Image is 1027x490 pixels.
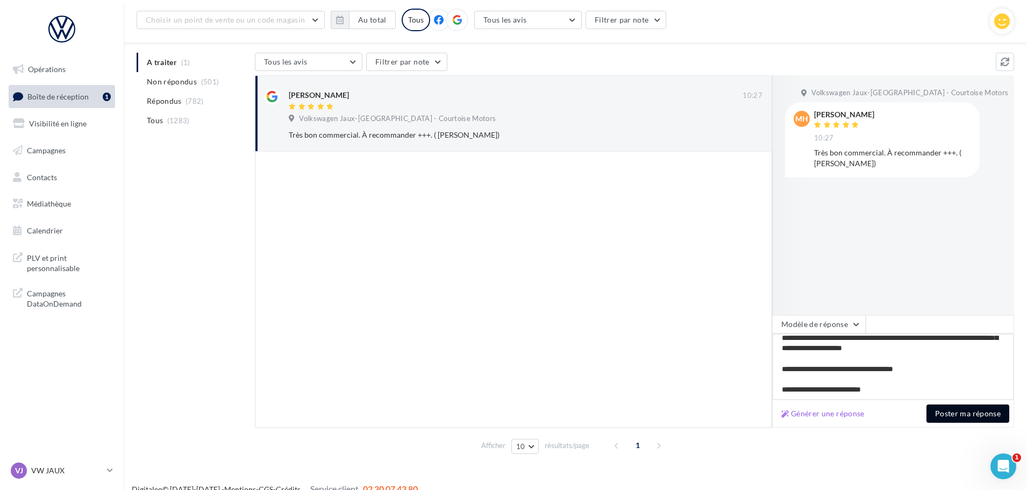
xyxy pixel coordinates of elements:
[481,441,505,451] span: Afficher
[27,199,71,208] span: Médiathèque
[27,226,63,235] span: Calendrier
[28,65,66,74] span: Opérations
[814,133,834,143] span: 10:27
[6,282,117,314] a: Campagnes DataOnDemand
[814,147,971,169] div: Très bon commercial. À recommander +++. ( [PERSON_NAME])
[201,77,219,86] span: (501)
[147,76,197,87] span: Non répondus
[586,11,667,29] button: Filtrer par note
[6,58,117,81] a: Opérations
[349,11,396,29] button: Au total
[289,90,349,101] div: [PERSON_NAME]
[167,116,190,125] span: (1283)
[264,57,308,66] span: Tous les avis
[147,115,163,126] span: Tous
[29,119,87,128] span: Visibilité en ligne
[27,146,66,155] span: Campagnes
[1012,453,1021,462] span: 1
[402,9,430,31] div: Tous
[743,91,762,101] span: 10:27
[27,91,89,101] span: Boîte de réception
[103,93,111,101] div: 1
[27,286,111,309] span: Campagnes DataOnDemand
[777,407,869,420] button: Générer une réponse
[366,53,447,71] button: Filtrer par note
[629,437,646,454] span: 1
[331,11,396,29] button: Au total
[545,441,589,451] span: résultats/page
[926,404,1009,423] button: Poster ma réponse
[814,111,874,118] div: [PERSON_NAME]
[9,460,115,481] a: VJ VW JAUX
[795,113,808,124] span: mh
[772,315,866,333] button: Modèle de réponse
[6,219,117,242] a: Calendrier
[186,97,204,105] span: (782)
[27,251,111,274] span: PLV et print personnalisable
[27,172,57,181] span: Contacts
[6,246,117,278] a: PLV et print personnalisable
[511,439,539,454] button: 10
[6,112,117,135] a: Visibilité en ligne
[147,96,182,106] span: Répondus
[6,193,117,215] a: Médiathèque
[255,53,362,71] button: Tous les avis
[6,139,117,162] a: Campagnes
[299,114,496,124] span: Volkswagen Jaux-[GEOGRAPHIC_DATA] - Courtoise Motors
[483,15,527,24] span: Tous les avis
[474,11,582,29] button: Tous les avis
[516,442,525,451] span: 10
[990,453,1016,479] iframe: Intercom live chat
[289,130,693,140] div: Très bon commercial. À recommander +++. ( [PERSON_NAME])
[146,15,305,24] span: Choisir un point de vente ou un code magasin
[6,85,117,108] a: Boîte de réception1
[31,465,103,476] p: VW JAUX
[6,166,117,189] a: Contacts
[137,11,325,29] button: Choisir un point de vente ou un code magasin
[15,465,23,476] span: VJ
[811,88,1008,98] span: Volkswagen Jaux-[GEOGRAPHIC_DATA] - Courtoise Motors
